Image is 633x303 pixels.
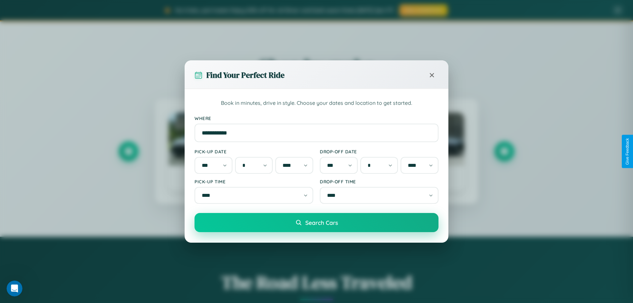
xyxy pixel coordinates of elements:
span: Search Cars [305,219,338,226]
label: Where [195,115,438,121]
label: Drop-off Date [320,149,438,154]
p: Book in minutes, drive in style. Choose your dates and location to get started. [195,99,438,107]
h3: Find Your Perfect Ride [206,70,285,80]
label: Drop-off Time [320,179,438,184]
label: Pick-up Date [195,149,313,154]
label: Pick-up Time [195,179,313,184]
button: Search Cars [195,213,438,232]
